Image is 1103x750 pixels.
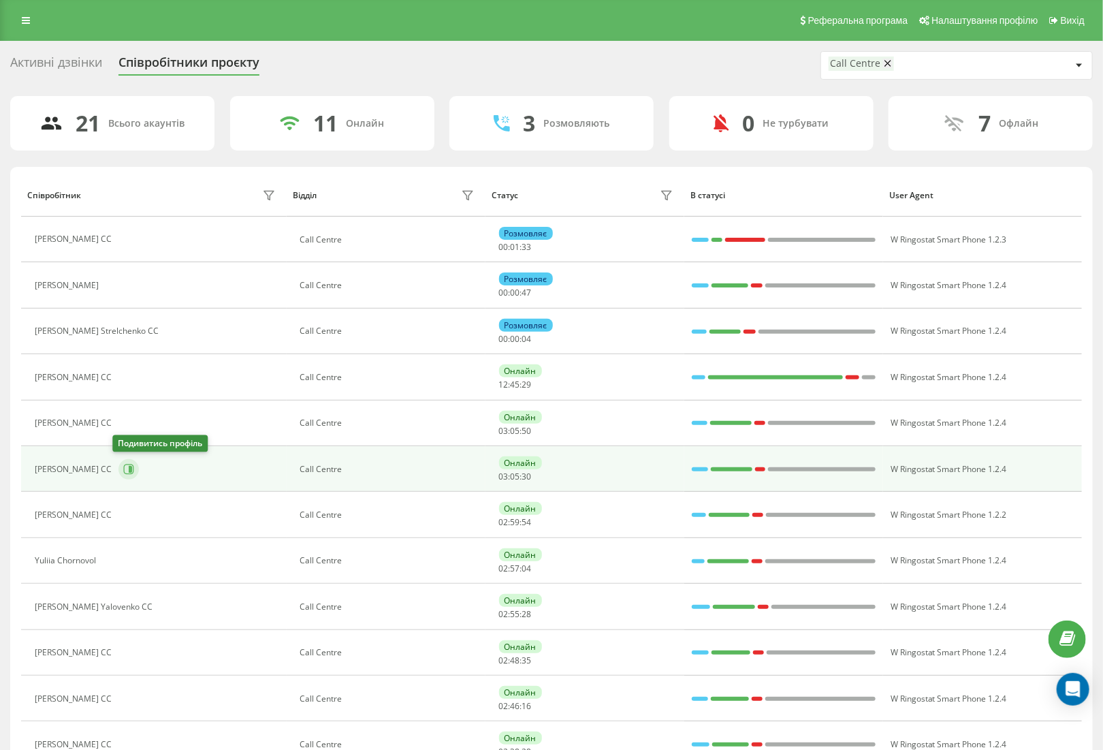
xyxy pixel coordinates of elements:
div: Онлайн [499,594,542,607]
div: 7 [979,110,991,136]
span: 59 [511,516,520,528]
div: [PERSON_NAME] Yalovenko CC [35,602,156,612]
div: [PERSON_NAME] CC [35,234,115,244]
div: Онлайн [499,548,542,561]
div: [PERSON_NAME] CC [35,740,115,749]
span: W Ringostat Smart Phone 1.2.4 [891,279,1007,291]
div: Call Centre [300,694,478,704]
span: 47 [522,287,532,298]
div: Онлайн [499,456,542,469]
div: Онлайн [346,118,384,129]
div: User Agent [889,191,1075,200]
div: : : [499,610,532,619]
div: : : [499,426,532,436]
div: [PERSON_NAME] [35,281,102,290]
div: : : [499,243,532,252]
span: 57 [511,563,520,574]
div: : : [499,702,532,711]
span: W Ringostat Smart Phone 1.2.3 [891,234,1007,245]
div: : : [499,380,532,390]
div: Онлайн [499,502,542,515]
span: 02 [499,700,509,712]
div: Подивитись профіль [112,435,208,452]
div: Онлайн [499,640,542,653]
div: Співробітник [27,191,81,200]
span: 01 [511,241,520,253]
div: Yuliia Chornovol [35,556,99,565]
div: Call Centre [300,465,478,474]
span: W Ringostat Smart Phone 1.2.4 [891,325,1007,337]
span: 03 [499,471,509,482]
span: 54 [522,516,532,528]
div: Розмовляють [544,118,610,129]
div: [PERSON_NAME] CC [35,373,115,382]
span: 35 [522,655,532,666]
div: : : [499,334,532,344]
div: Open Intercom Messenger [1057,673,1089,706]
div: Розмовляє [499,319,553,332]
div: [PERSON_NAME] CC [35,465,115,474]
span: 55 [511,608,520,620]
span: W Ringostat Smart Phone 1.2.4 [891,417,1007,428]
div: Не турбувати [763,118,829,129]
span: 50 [522,425,532,437]
span: 02 [499,563,509,574]
span: 02 [499,608,509,620]
div: [PERSON_NAME] Strelchenko CC [35,326,162,336]
div: : : [499,288,532,298]
span: 48 [511,655,520,666]
div: : : [499,656,532,666]
div: Онлайн [499,686,542,699]
div: Всього акаунтів [109,118,185,129]
div: Call Centre [300,418,478,428]
div: Call Centre [300,648,478,657]
span: 05 [511,425,520,437]
div: Співробітники проєкту [118,55,259,76]
span: Налаштування профілю [931,15,1038,26]
span: 30 [522,471,532,482]
span: 46 [511,700,520,712]
div: 0 [743,110,755,136]
span: W Ringostat Smart Phone 1.2.4 [891,463,1007,475]
div: Call Centre [300,602,478,612]
div: [PERSON_NAME] CC [35,418,115,428]
span: 02 [499,655,509,666]
span: 00 [499,287,509,298]
div: Розмовляє [499,272,553,285]
span: 00 [511,287,520,298]
span: 00 [499,241,509,253]
div: Активні дзвінки [10,55,102,76]
div: Офлайн [1000,118,1039,129]
div: Статус [492,191,518,200]
div: [PERSON_NAME] СС [35,510,115,520]
span: 12 [499,379,509,390]
div: : : [499,472,532,482]
span: W Ringostat Smart Phone 1.2.4 [891,646,1007,658]
span: W Ringostat Smart Phone 1.2.4 [891,601,1007,612]
span: 33 [522,241,532,253]
span: W Ringostat Smart Phone 1.2.4 [891,738,1007,750]
div: Розмовляє [499,227,553,240]
span: W Ringostat Smart Phone 1.2.4 [891,554,1007,566]
span: W Ringostat Smart Phone 1.2.4 [891,371,1007,383]
span: 29 [522,379,532,390]
div: 21 [76,110,101,136]
div: [PERSON_NAME] CC [35,648,115,657]
div: 11 [313,110,338,136]
div: Call Centre [300,510,478,520]
span: 45 [511,379,520,390]
div: Call Centre [830,58,880,69]
div: Call Centre [300,556,478,565]
div: Відділ [293,191,317,200]
span: 05 [511,471,520,482]
span: 02 [499,516,509,528]
span: 04 [522,563,532,574]
div: 3 [524,110,536,136]
span: 00 [499,333,509,345]
span: 28 [522,608,532,620]
div: Онлайн [499,732,542,745]
div: Онлайн [499,364,542,377]
span: 16 [522,700,532,712]
div: [PERSON_NAME] CC [35,694,115,704]
div: Call Centre [300,373,478,382]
